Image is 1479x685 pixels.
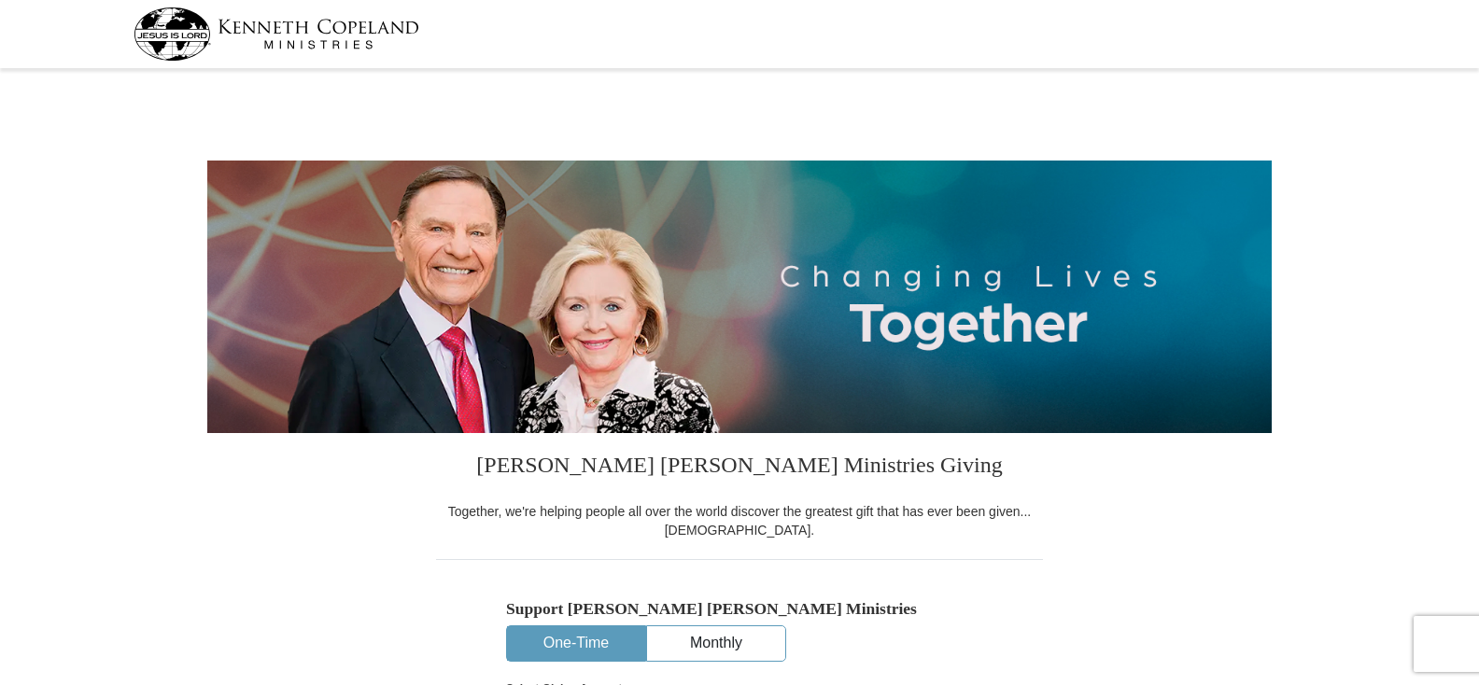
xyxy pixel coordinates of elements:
[436,502,1043,539] div: Together, we're helping people all over the world discover the greatest gift that has ever been g...
[506,599,973,619] h5: Support [PERSON_NAME] [PERSON_NAME] Ministries
[507,626,645,661] button: One-Time
[436,433,1043,502] h3: [PERSON_NAME] [PERSON_NAME] Ministries Giving
[134,7,419,61] img: kcm-header-logo.svg
[647,626,785,661] button: Monthly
